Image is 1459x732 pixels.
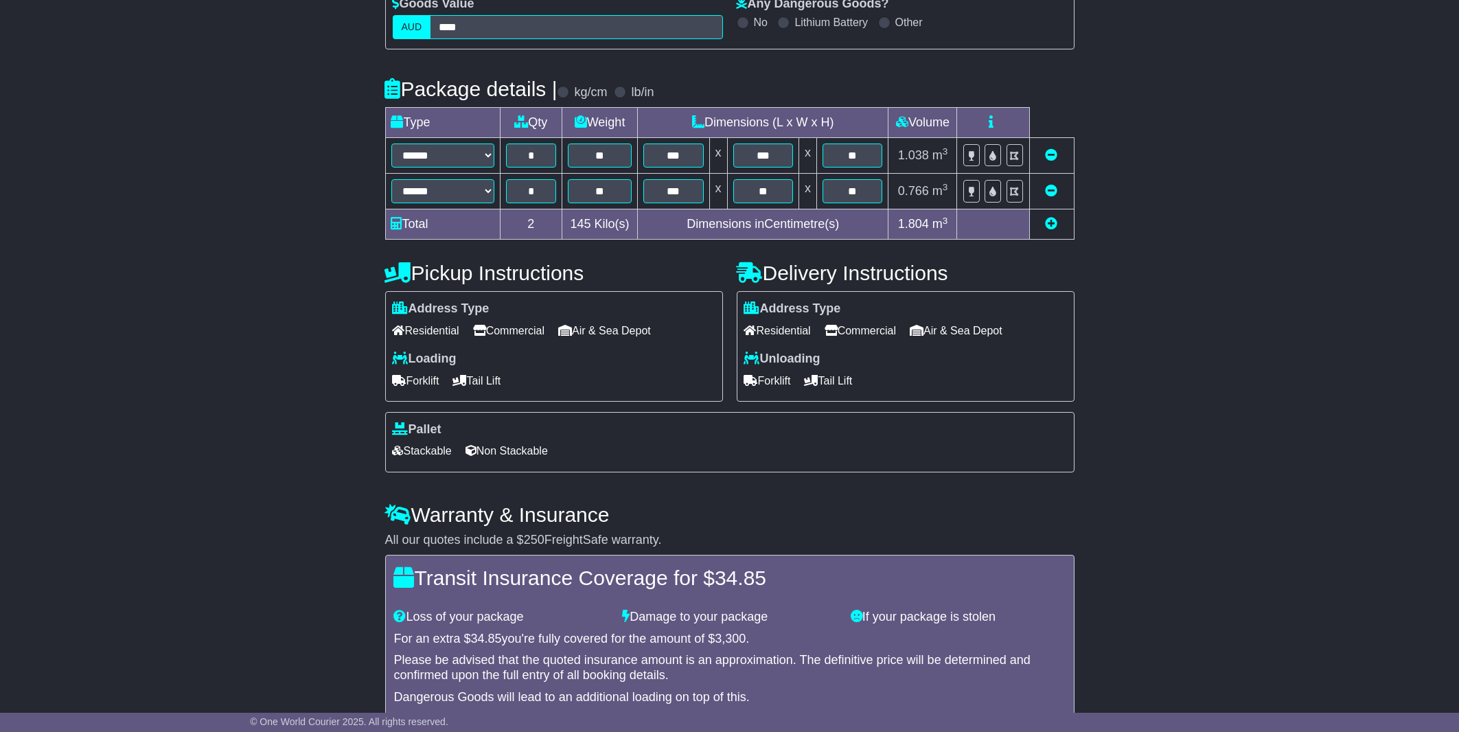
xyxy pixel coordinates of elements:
[562,209,638,240] td: Kilo(s)
[571,217,591,231] span: 145
[638,108,888,138] td: Dimensions (L x W x H)
[394,690,1066,705] div: Dangerous Goods will lead to an additional loading on top of this.
[250,716,448,727] span: © One World Courier 2025. All rights reserved.
[754,16,768,29] label: No
[895,16,923,29] label: Other
[471,632,502,645] span: 34.85
[394,653,1066,683] div: Please be advised that the quoted insurance amount is an approximation. The definitive price will...
[943,216,948,226] sup: 3
[715,567,766,589] span: 34.85
[799,174,816,209] td: x
[385,533,1075,548] div: All our quotes include a $ FreightSafe warranty.
[500,209,562,240] td: 2
[715,632,746,645] span: 3,300
[387,610,616,625] div: Loss of your package
[500,108,562,138] td: Qty
[562,108,638,138] td: Weight
[385,262,723,284] h4: Pickup Instructions
[898,184,929,198] span: 0.766
[888,108,957,138] td: Volume
[393,352,457,367] label: Loading
[943,182,948,192] sup: 3
[574,85,607,100] label: kg/cm
[393,15,431,39] label: AUD
[393,440,452,461] span: Stackable
[932,217,948,231] span: m
[932,148,948,162] span: m
[932,184,948,198] span: m
[799,138,816,174] td: x
[744,352,820,367] label: Unloading
[943,146,948,157] sup: 3
[744,370,791,391] span: Forklift
[558,320,651,341] span: Air & Sea Depot
[1046,184,1058,198] a: Remove this item
[910,320,1002,341] span: Air & Sea Depot
[794,16,868,29] label: Lithium Battery
[393,320,459,341] span: Residential
[744,320,811,341] span: Residential
[898,217,929,231] span: 1.804
[453,370,501,391] span: Tail Lift
[898,148,929,162] span: 1.038
[473,320,544,341] span: Commercial
[638,209,888,240] td: Dimensions in Centimetre(s)
[744,301,841,317] label: Address Type
[615,610,844,625] div: Damage to your package
[709,174,727,209] td: x
[393,370,439,391] span: Forklift
[1046,217,1058,231] a: Add new item
[524,533,544,547] span: 250
[844,610,1072,625] div: If your package is stolen
[737,262,1075,284] h4: Delivery Instructions
[394,567,1066,589] h4: Transit Insurance Coverage for $
[805,370,853,391] span: Tail Lift
[393,422,441,437] label: Pallet
[385,209,500,240] td: Total
[394,632,1066,647] div: For an extra $ you're fully covered for the amount of $ .
[385,108,500,138] td: Type
[385,78,558,100] h4: Package details |
[1046,148,1058,162] a: Remove this item
[393,301,490,317] label: Address Type
[631,85,654,100] label: lb/in
[825,320,896,341] span: Commercial
[385,503,1075,526] h4: Warranty & Insurance
[466,440,548,461] span: Non Stackable
[709,138,727,174] td: x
